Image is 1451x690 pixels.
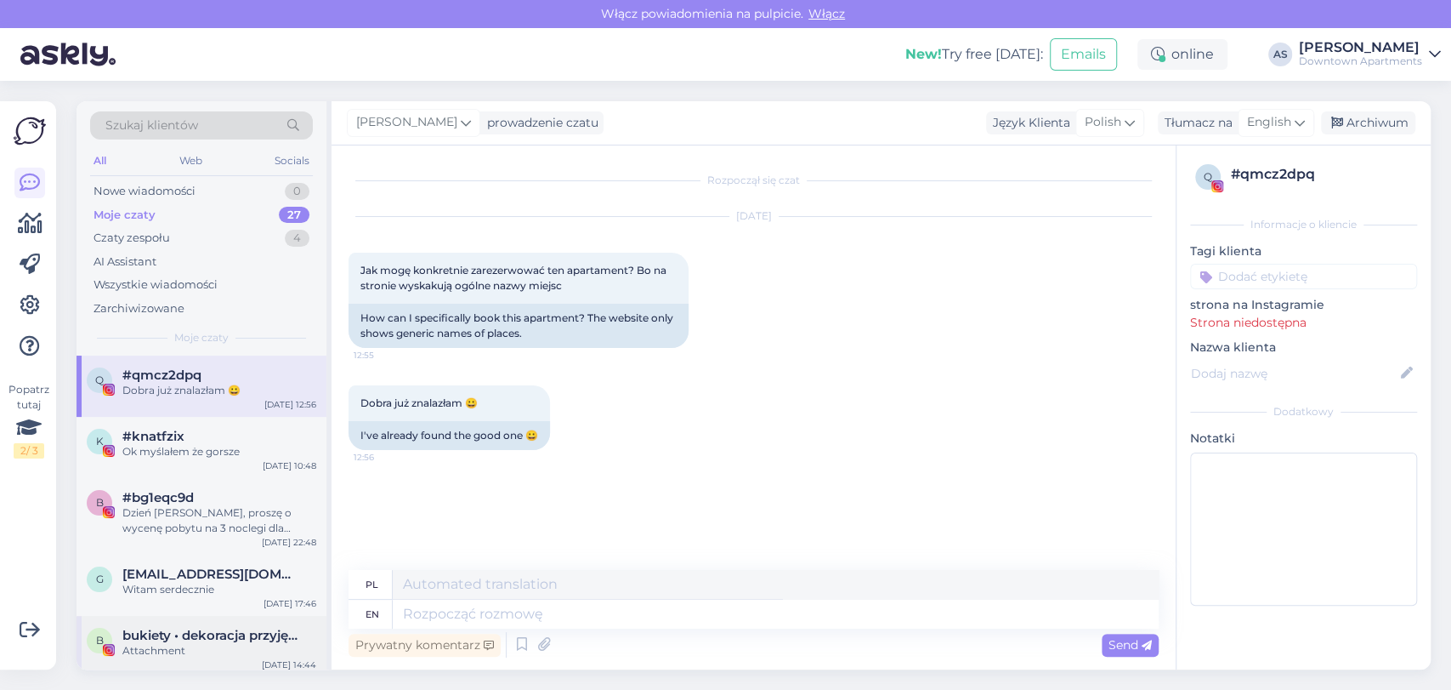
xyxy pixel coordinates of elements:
span: Send [1108,637,1152,653]
div: prowadzenie czatu [480,114,598,132]
div: Nowe wiadomości [94,183,196,200]
div: Ok myślałem że gorsze [122,444,316,459]
div: Witam serdecznie [122,582,316,597]
span: 12:55 [354,349,417,362]
div: Informacje o kliencie [1190,217,1417,232]
div: 4 [285,230,309,247]
span: Szukaj klientów [105,117,198,134]
span: q [1204,170,1212,183]
div: en [366,600,379,629]
div: pl [366,570,378,599]
img: Askly Logo [14,115,46,147]
span: grzynka@interia.pl [122,567,299,582]
p: Nazwa klienta [1190,339,1417,356]
div: All [90,150,110,172]
span: English [1247,113,1291,132]
span: 12:56 [354,451,417,464]
span: b [96,496,104,509]
input: Dodaj nazwę [1191,364,1397,383]
div: [DATE] 22:48 [262,536,316,549]
span: Moje czaty [174,330,229,345]
span: Jak mogę konkretnie zarezerwować ten apartament? Bo na stronie wyskakują ogólne nazwy miejsc [360,264,669,292]
div: Prywatny komentarz [349,634,501,657]
span: Włącz [803,6,850,21]
span: b [96,634,104,647]
span: #knatfzix [122,429,184,444]
p: Notatki [1190,430,1417,448]
span: k [96,435,104,448]
div: 27 [279,207,309,224]
button: Emails [1050,38,1117,71]
div: Web [176,150,206,172]
div: AS [1268,43,1292,66]
span: #bg1eqc9d [122,490,194,505]
div: # qmcz2dpq [1231,164,1412,185]
input: Dodać etykietę [1190,264,1417,289]
div: Tłumacz na [1158,114,1233,132]
span: bukiety • dekoracja przyjęć • flower boxy • balony • kraków [122,628,299,643]
p: Strona niedostępna [1190,314,1417,332]
div: [DATE] 10:48 [263,459,316,472]
span: g [96,573,104,585]
div: 0 [285,183,309,200]
div: [DATE] 14:44 [262,659,316,671]
div: Wszystkie wiadomości [94,277,218,294]
div: Archiwum [1321,111,1415,134]
div: Try free [DATE]: [905,44,1043,65]
div: 2 / 3 [14,443,44,459]
span: [PERSON_NAME] [356,113,457,132]
div: Język Klienta [986,114,1070,132]
b: New! [905,46,942,62]
div: [DATE] [349,208,1159,224]
div: [DATE] 17:46 [264,597,316,610]
div: Downtown Apartments [1299,54,1422,68]
div: Socials [271,150,313,172]
span: #qmcz2dpq [122,368,201,383]
div: online [1137,39,1227,70]
div: Dobra już znalazłam 😀 [122,383,316,398]
div: AI Assistant [94,254,156,271]
div: Rozpoczął się czat [349,173,1159,188]
p: Tagi klienta [1190,242,1417,260]
a: [PERSON_NAME]Downtown Apartments [1299,41,1441,68]
div: Dzień [PERSON_NAME], proszę o wycenę pobytu na 3 noclegi dla dwojga dorosłych i dziecka 8 letnieg... [122,505,316,536]
div: Dodatkowy [1190,404,1417,419]
span: q [95,374,104,386]
span: Dobra już znalazłam 😀 [360,396,478,409]
div: [DATE] 12:56 [264,398,316,411]
div: Moje czaty [94,207,156,224]
div: [PERSON_NAME] [1299,41,1422,54]
div: Popatrz tutaj [14,382,44,459]
div: Czaty zespołu [94,230,170,247]
p: strona na Instagramie [1190,296,1417,314]
div: I've already found the good one 😀 [349,421,550,450]
div: Zarchiwizowane [94,300,184,317]
span: Polish [1085,113,1121,132]
div: Attachment [122,643,316,659]
div: How can I specifically book this apartment? The website only shows generic names of places. [349,304,689,348]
